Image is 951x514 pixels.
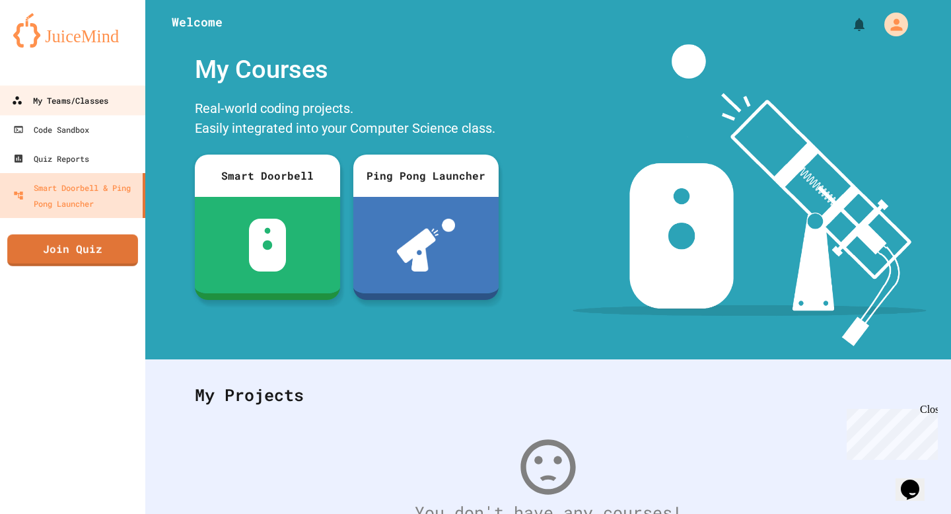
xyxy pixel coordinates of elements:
[188,95,505,145] div: Real-world coding projects. Easily integrated into your Computer Science class.
[182,369,915,421] div: My Projects
[5,5,91,84] div: Chat with us now!Close
[249,219,287,272] img: sdb-white.svg
[896,461,938,501] iframe: chat widget
[13,13,132,48] img: logo-orange.svg
[13,180,137,211] div: Smart Doorbell & Ping Pong Launcher
[397,219,456,272] img: ppl-with-ball.png
[870,9,911,40] div: My Account
[188,44,505,95] div: My Courses
[195,155,340,197] div: Smart Doorbell
[13,151,89,166] div: Quiz Reports
[12,92,108,109] div: My Teams/Classes
[7,235,138,266] a: Join Quiz
[841,404,938,460] iframe: chat widget
[827,13,870,36] div: My Notifications
[573,44,927,346] img: banner-image-my-projects.png
[353,155,499,197] div: Ping Pong Launcher
[13,122,89,137] div: Code Sandbox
